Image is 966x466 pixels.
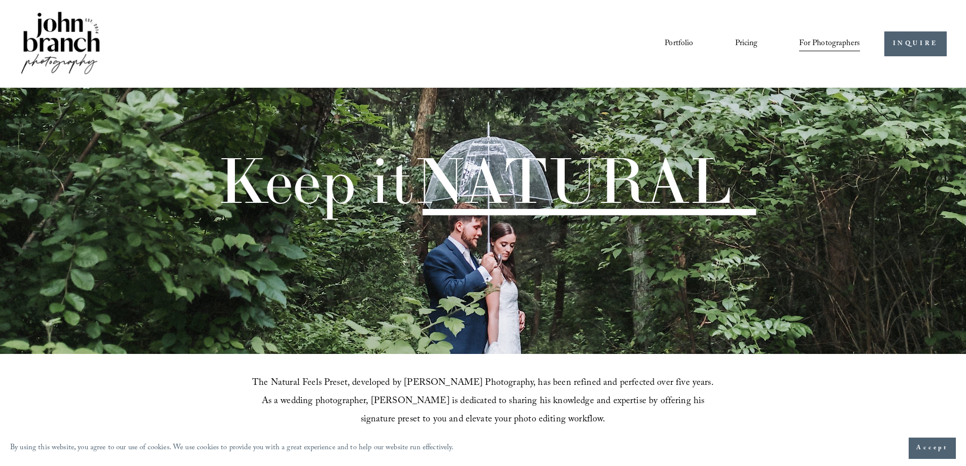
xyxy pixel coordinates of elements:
span: For Photographers [799,36,860,52]
a: INQUIRE [884,31,947,56]
span: Accept [916,443,948,453]
span: NATURAL [413,140,732,220]
a: Portfolio [665,35,693,52]
a: Pricing [735,35,758,52]
h1: Keep it [217,149,732,212]
a: folder dropdown [799,35,860,52]
img: John Branch IV Photography [19,10,101,78]
button: Accept [909,438,956,459]
p: By using this website, you agree to our use of cookies. We use cookies to provide you with a grea... [10,441,454,456]
span: The Natural Feels Preset, developed by [PERSON_NAME] Photography, has been refined and perfected ... [252,376,716,428]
